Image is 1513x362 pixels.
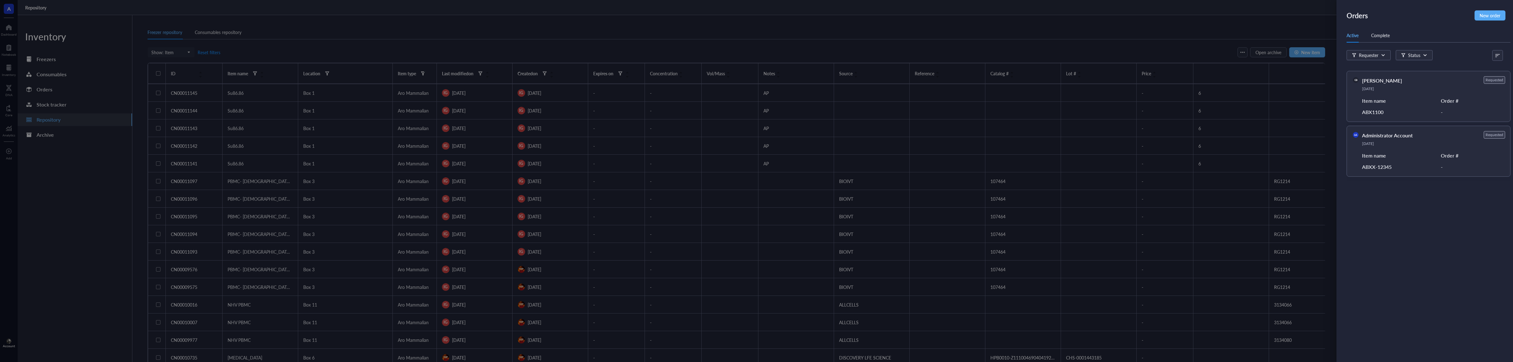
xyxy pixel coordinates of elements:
div: [DATE] [1362,86,1402,91]
div: [PERSON_NAME] [1362,76,1402,85]
span: ABX1100 [1362,108,1383,116]
span: ABXX-12345 [1362,163,1392,170]
div: Status [1408,52,1420,59]
span: AA [1354,134,1357,136]
div: - [1441,108,1496,117]
span: New order [1480,11,1500,20]
div: Order # [1441,96,1496,105]
div: Item name [1362,151,1431,160]
div: [DATE] [1362,141,1413,146]
button: New order [1475,10,1505,20]
div: Complete [1371,32,1390,39]
div: Active [1347,32,1359,39]
div: Administrator Account [1362,131,1413,140]
div: Requester [1359,52,1378,59]
div: Order # [1441,151,1496,160]
div: Item name [1362,96,1431,105]
div: Orders [1347,10,1368,21]
div: Requested [1486,78,1503,83]
div: Requested [1486,132,1503,137]
span: GB [1354,79,1357,82]
div: - [1441,163,1496,171]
